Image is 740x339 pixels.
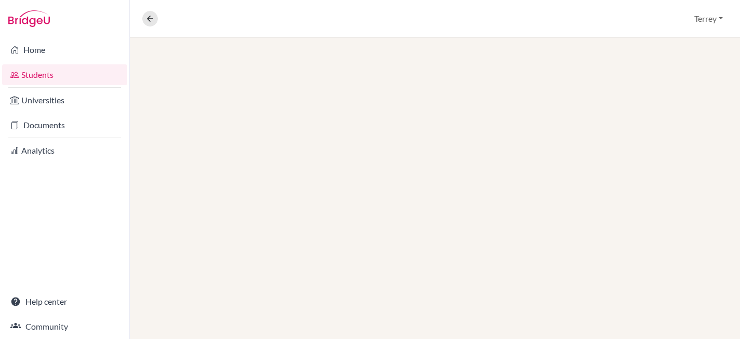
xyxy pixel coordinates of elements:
a: Help center [2,291,127,312]
img: Bridge-U [8,10,50,27]
a: Universities [2,90,127,111]
a: Home [2,39,127,60]
a: Students [2,64,127,85]
button: Terrey [690,9,728,29]
a: Analytics [2,140,127,161]
a: Documents [2,115,127,135]
a: Community [2,316,127,337]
